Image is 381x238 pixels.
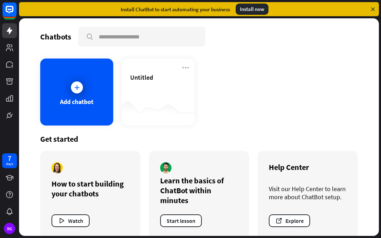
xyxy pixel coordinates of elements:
[52,162,63,173] img: author
[6,3,27,24] button: Open LiveChat chat widget
[121,6,230,13] div: Install ChatBot to start automating your business
[160,176,238,205] div: Learn the basics of ChatBot within minutes
[160,162,171,173] img: author
[269,162,346,172] div: Help Center
[236,4,268,15] div: Install now
[8,155,11,161] div: 7
[130,73,153,81] span: Untitled
[269,185,346,201] div: Visit our Help Center to learn more about ChatBot setup.
[269,214,310,227] button: Explore
[60,98,93,106] div: Add chatbot
[6,161,13,166] div: days
[2,153,17,168] a: 7 days
[40,134,358,144] div: Get started
[160,214,202,227] button: Start lesson
[40,32,71,42] div: Chatbots
[52,179,129,199] div: How to start building your chatbots
[4,223,15,234] div: RG
[52,214,90,227] button: Watch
